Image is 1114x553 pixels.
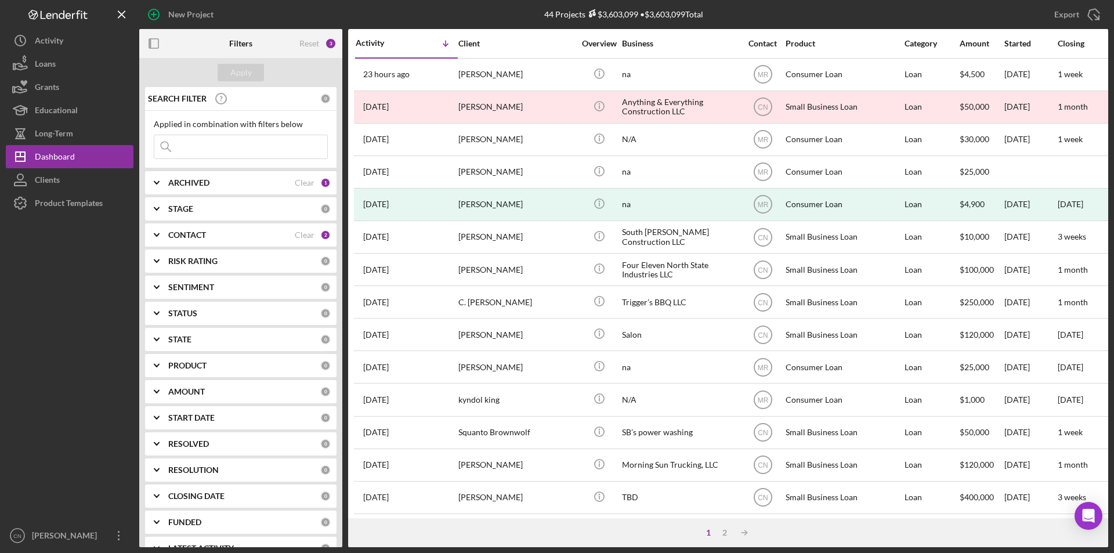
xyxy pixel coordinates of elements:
div: [DATE] [1004,124,1057,155]
button: Activity [6,29,133,52]
span: $50,000 [960,427,989,437]
time: 2025-08-28 18:21 [363,428,389,437]
div: 0 [320,491,331,501]
div: SB’s power washing [622,417,738,448]
div: [DATE] [1004,287,1057,317]
div: Long-Term [35,122,73,148]
time: 2025-08-29 15:23 [363,395,389,404]
span: $4,500 [960,69,985,79]
button: Educational [6,99,133,122]
div: The Wild Tulip [622,515,738,545]
text: CN [758,461,768,469]
text: CN [758,298,768,306]
div: Small Business Loan [786,450,902,480]
div: Product Templates [35,191,103,218]
text: CN [758,494,768,502]
div: 44 Projects • $3,603,099 Total [544,9,703,19]
div: N/A [622,384,738,415]
div: [DATE] [1004,92,1057,122]
button: Export [1043,3,1108,26]
div: [DATE] [1004,384,1057,415]
div: Loan [905,319,959,350]
span: $1,000 [960,395,985,404]
span: $250,000 [960,297,994,307]
div: Loan [905,482,959,513]
time: 2025-09-09 13:25 [363,70,410,79]
div: Loan [905,59,959,90]
div: 0 [320,334,331,345]
text: CN [758,233,768,241]
div: [PERSON_NAME] [458,157,574,187]
text: CN [758,331,768,339]
div: [DATE] [1004,254,1057,285]
button: New Project [139,3,225,26]
div: $50,000 [960,92,1003,122]
div: [PERSON_NAME] [29,524,104,550]
time: 2025-08-28 14:46 [363,460,389,469]
div: TBD [622,482,738,513]
time: 1 month [1058,102,1088,111]
a: Loans [6,52,133,75]
div: Loan [905,254,959,285]
div: 0 [320,439,331,449]
div: Consumer Loan [786,189,902,220]
div: Activity [35,29,63,55]
time: 1 week [1058,134,1083,144]
b: STAGE [168,204,193,214]
div: 0 [320,517,331,527]
b: CLOSING DATE [168,491,225,501]
div: Loan [905,287,959,317]
div: [PERSON_NAME] [458,515,574,545]
div: Loan [905,450,959,480]
time: 2025-09-06 18:35 [363,135,389,144]
div: Small Business Loan [786,222,902,252]
text: MR [757,168,768,176]
div: South [PERSON_NAME] Construction LLC [622,222,738,252]
text: MR [757,363,768,371]
div: 2 [717,528,733,537]
div: Loan [905,92,959,122]
div: Applied in combination with filters below [154,120,328,129]
a: Dashboard [6,145,133,168]
div: Loan [905,157,959,187]
span: $25,000 [960,362,989,372]
div: Dashboard [35,145,75,171]
div: [PERSON_NAME] [458,254,574,285]
div: kyndol king [458,384,574,415]
div: 0 [320,256,331,266]
button: CN[PERSON_NAME] [6,524,133,547]
div: Overview [577,39,621,48]
div: 0 [320,465,331,475]
time: [DATE] [1058,395,1083,404]
time: [DATE] [1058,199,1083,209]
b: FUNDED [168,518,201,527]
time: 1 month [1058,265,1088,274]
div: Apply [230,64,252,81]
div: $4,900 [960,189,1003,220]
div: [PERSON_NAME] [458,352,574,382]
div: 1 [700,528,717,537]
a: Long-Term [6,122,133,145]
div: Morning Sun Trucking, LLC [622,450,738,480]
text: CN [758,103,768,111]
span: $400,000 [960,492,994,502]
b: LATEST ACTIVITY [168,544,234,553]
time: 2025-09-04 20:59 [363,232,389,241]
time: [DATE] [1058,362,1083,372]
b: RISK RATING [168,256,218,266]
div: Anything & Everything Construction LLC [622,92,738,122]
span: $100,000 [960,265,994,274]
b: STATUS [168,309,197,318]
button: Apply [218,64,264,81]
text: MR [757,71,768,79]
button: Product Templates [6,191,133,215]
b: START DATE [168,413,215,422]
time: [DATE] [1058,330,1083,339]
div: [PERSON_NAME] [458,59,574,90]
b: SEARCH FILTER [148,94,207,103]
time: 2025-09-08 15:56 [363,102,389,111]
div: 2 [320,230,331,240]
div: [DATE] [1004,59,1057,90]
